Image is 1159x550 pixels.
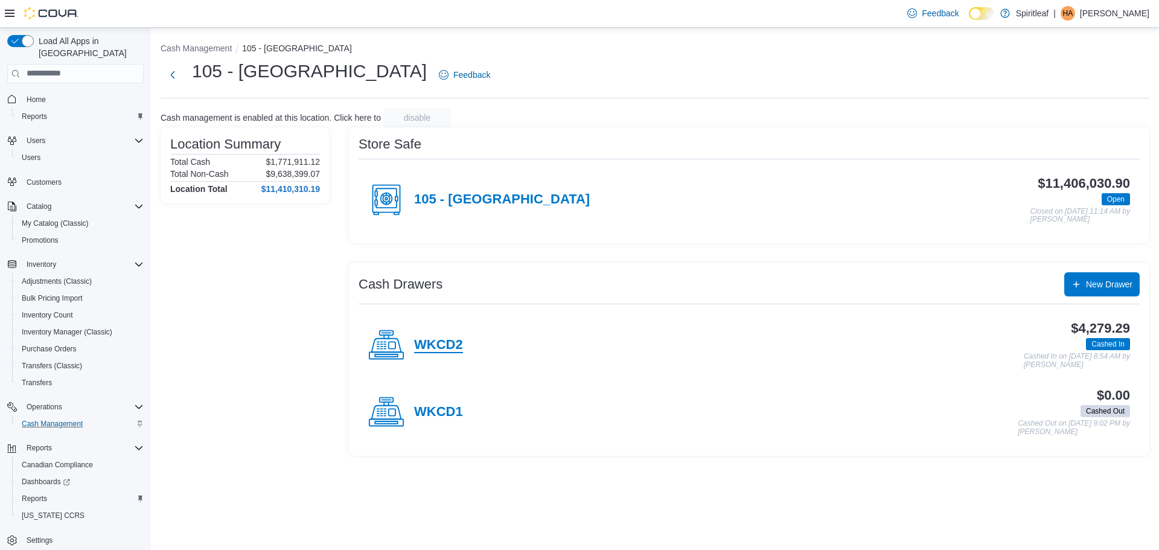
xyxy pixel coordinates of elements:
[22,460,93,470] span: Canadian Compliance
[22,477,70,487] span: Dashboards
[22,257,144,272] span: Inventory
[22,441,144,455] span: Reports
[922,7,959,19] span: Feedback
[22,511,85,520] span: [US_STATE] CCRS
[17,325,117,339] a: Inventory Manager (Classic)
[1061,6,1075,21] div: Holly A
[22,378,52,388] span: Transfers
[170,169,229,179] h6: Total Non-Cash
[161,42,1149,57] nav: An example of EuiBreadcrumbs
[22,92,144,107] span: Home
[22,133,50,148] button: Users
[17,216,94,231] a: My Catalog (Classic)
[22,133,144,148] span: Users
[414,337,463,353] h4: WKCD2
[17,274,97,289] a: Adjustments (Classic)
[17,274,144,289] span: Adjustments (Classic)
[22,361,82,371] span: Transfers (Classic)
[1030,208,1130,224] p: Closed on [DATE] 11:14 AM by [PERSON_NAME]
[242,43,352,53] button: 105 - [GEOGRAPHIC_DATA]
[359,277,442,292] h3: Cash Drawers
[1053,6,1056,21] p: |
[1107,194,1125,205] span: Open
[17,458,98,472] a: Canadian Compliance
[22,257,61,272] button: Inventory
[17,491,144,506] span: Reports
[1102,193,1130,205] span: Open
[12,307,148,324] button: Inventory Count
[22,92,51,107] a: Home
[22,199,56,214] button: Catalog
[2,91,148,108] button: Home
[12,108,148,125] button: Reports
[22,494,47,504] span: Reports
[22,153,40,162] span: Users
[1086,278,1132,290] span: New Drawer
[1071,321,1130,336] h3: $4,279.29
[17,376,57,390] a: Transfers
[12,507,148,524] button: [US_STATE] CCRS
[17,508,144,523] span: Washington CCRS
[1063,6,1073,21] span: HA
[12,324,148,341] button: Inventory Manager (Classic)
[22,441,57,455] button: Reports
[17,417,144,431] span: Cash Management
[17,491,52,506] a: Reports
[27,95,46,104] span: Home
[434,63,495,87] a: Feedback
[17,233,63,248] a: Promotions
[22,219,89,228] span: My Catalog (Classic)
[1080,6,1149,21] p: [PERSON_NAME]
[261,184,320,194] h4: $11,410,310.19
[12,290,148,307] button: Bulk Pricing Import
[27,443,52,453] span: Reports
[2,173,148,191] button: Customers
[17,359,144,373] span: Transfers (Classic)
[17,359,87,373] a: Transfers (Classic)
[17,376,144,390] span: Transfers
[1091,339,1125,350] span: Cashed In
[17,475,144,489] span: Dashboards
[22,293,83,303] span: Bulk Pricing Import
[2,398,148,415] button: Operations
[902,1,963,25] a: Feedback
[414,405,463,420] h4: WKCD1
[17,109,52,124] a: Reports
[266,169,320,179] p: $9,638,399.07
[22,327,112,337] span: Inventory Manager (Classic)
[1086,338,1130,350] span: Cashed In
[17,342,144,356] span: Purchase Orders
[17,233,144,248] span: Promotions
[17,342,81,356] a: Purchase Orders
[12,374,148,391] button: Transfers
[161,63,185,87] button: Next
[2,198,148,215] button: Catalog
[404,112,430,124] span: disable
[12,232,148,249] button: Promotions
[2,256,148,273] button: Inventory
[1064,272,1140,296] button: New Drawer
[17,508,89,523] a: [US_STATE] CCRS
[27,202,51,211] span: Catalog
[22,112,47,121] span: Reports
[17,109,144,124] span: Reports
[2,440,148,456] button: Reports
[12,341,148,357] button: Purchase Orders
[17,291,144,305] span: Bulk Pricing Import
[12,273,148,290] button: Adjustments (Classic)
[161,113,381,123] p: Cash management is enabled at this location. Click here to
[24,7,78,19] img: Cova
[1097,388,1130,403] h3: $0.00
[414,192,590,208] h4: 105 - [GEOGRAPHIC_DATA]
[266,157,320,167] p: $1,771,911.12
[22,199,144,214] span: Catalog
[17,308,78,322] a: Inventory Count
[170,157,210,167] h6: Total Cash
[12,215,148,232] button: My Catalog (Classic)
[22,532,144,548] span: Settings
[17,308,144,322] span: Inventory Count
[1086,406,1125,417] span: Cashed Out
[22,400,67,414] button: Operations
[22,175,66,190] a: Customers
[22,533,57,548] a: Settings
